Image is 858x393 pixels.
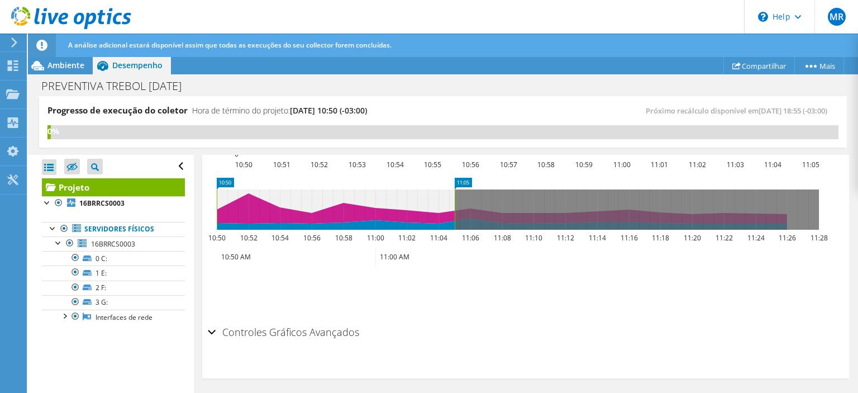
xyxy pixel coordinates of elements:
[42,178,185,196] a: Projeto
[794,57,844,74] a: Mais
[42,295,185,310] a: 3 G:
[91,239,135,249] span: 16BRRCS0003
[652,233,669,243] text: 11:18
[424,160,441,169] text: 10:55
[387,160,404,169] text: 10:54
[42,251,185,266] a: 0 C:
[811,233,828,243] text: 11:28
[621,233,638,243] text: 11:16
[430,233,447,243] text: 11:04
[42,281,185,295] a: 2 F:
[42,266,185,280] a: 1 E:
[716,233,733,243] text: 11:22
[112,60,163,70] span: Desempenho
[759,106,827,116] span: [DATE] 18:55 (-03:00)
[537,160,555,169] text: 10:58
[646,106,833,116] span: Próximo recálculo disponível em
[42,310,185,324] a: Interfaces de rede
[42,236,185,251] a: 16BRRCS0003
[192,105,367,117] h4: Hora de término do projeto:
[689,160,706,169] text: 11:02
[758,12,768,22] svg: \n
[727,160,744,169] text: 11:03
[764,160,781,169] text: 11:04
[367,233,384,243] text: 11:00
[36,80,199,92] h1: PREVENTIVA TREBOL [DATE]
[235,160,252,169] text: 10:50
[47,60,84,70] span: Ambiente
[525,233,542,243] text: 11:10
[779,233,796,243] text: 11:26
[589,233,606,243] text: 11:14
[462,160,479,169] text: 10:56
[311,160,328,169] text: 10:52
[613,160,631,169] text: 11:00
[349,160,366,169] text: 10:53
[47,125,51,138] div: 0%
[68,40,392,50] span: A análise adicional estará disponível assim que todas as execuções do seu collector forem concluí...
[303,233,321,243] text: 10:56
[462,233,479,243] text: 11:06
[271,233,289,243] text: 10:54
[828,8,846,26] span: MR
[335,233,352,243] text: 10:58
[575,160,593,169] text: 10:59
[42,196,185,211] a: 16BRRCS0003
[273,160,290,169] text: 10:51
[802,160,819,169] text: 11:05
[500,160,517,169] text: 10:57
[557,233,574,243] text: 11:12
[398,233,416,243] text: 11:02
[747,233,765,243] text: 11:24
[240,233,258,243] text: 10:52
[684,233,701,243] text: 11:20
[651,160,668,169] text: 11:01
[208,233,226,243] text: 10:50
[723,57,795,74] a: Compartilhar
[290,105,367,116] span: [DATE] 10:50 (-03:00)
[494,233,511,243] text: 11:08
[208,321,359,343] h2: Controles Gráficos Avançados
[79,198,125,208] b: 16BRRCS0003
[42,222,185,236] a: Servidores físicos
